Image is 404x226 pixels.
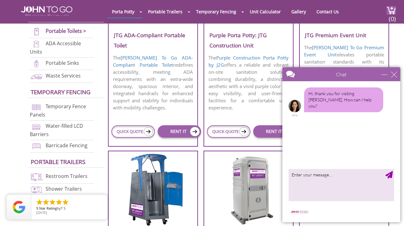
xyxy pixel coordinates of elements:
p: The elevates portable sanitation standards with its meticulous design and modern appearance, ensu... [300,43,388,95]
img: icon [144,127,153,136]
a: Portable Trailers [143,6,187,18]
img: portable-toilets-new.png [30,28,43,36]
img: icon [190,127,200,136]
a: RENT IT [158,125,201,138]
a: Temporary Fencing [191,6,241,18]
a: Water-filled LCD Barriers [30,122,83,138]
span: [DATE] [36,210,47,215]
a: Porta Potty [107,6,139,18]
a: Restroom Trailers [46,173,88,180]
a: Gallery [287,6,311,18]
a: QUICK QUOTE [111,125,155,138]
img: portable-sinks-new.png [30,60,43,68]
a: Unit Calculator [245,6,285,18]
span: T S [61,206,65,210]
li:  [55,198,63,206]
p: The offers a reliable and vibrant on-site sanitation solution, combining durability, a distinctiv... [204,54,293,112]
a: RENT IT [253,125,297,138]
span: (0) [389,10,396,23]
img: barricade-fencing-icon-new.png [30,142,43,150]
h3: JTG Premium Event Unit [300,30,388,40]
img: ADA-units-new.png [30,40,43,48]
p: The redefines accessibility, meeting ADA requirements with an extra-wide doorway, spacious interi... [109,54,197,112]
a: Temporary Fencing [31,88,91,96]
a: Portable Toilets > [46,27,86,34]
a: Contact Us [312,6,343,18]
h3: JTG ADA-Compliant Portable Toilet [109,30,197,51]
a: Waste Services [46,72,81,79]
li:  [36,198,43,206]
a: Portable trailers [31,158,85,166]
img: restroom-trailers-new.png [30,173,43,181]
a: Shower Trailers [46,185,82,192]
li:  [42,198,50,206]
img: shower-trailers-new.png [30,185,43,194]
iframe: Live Chat Box [279,64,404,226]
img: water-filled%20barriers-new.png [30,122,43,131]
a: ADA Accessible Units [30,40,81,55]
img: waste-services-new.png [30,72,43,81]
li:  [49,198,56,206]
a: [PERSON_NAME] To Go Premium Event Unit [304,44,384,58]
a: Portable Sinks [46,60,79,67]
a: Temporary Fence Panels [30,103,86,118]
img: chan-link-fencing-new.png [30,103,43,111]
img: Review Rating [13,201,25,213]
img: JTG-Ambassador-Flush-Deluxe.png [219,154,278,225]
span: 5 [36,206,38,210]
a: [PERSON_NAME] To Go ADA-Compliant Portable Toilet [113,55,193,68]
a: Barricade Fencing [46,142,88,149]
img: icon [239,127,249,136]
span: Star Rating [39,206,57,210]
h3: Purple Porta Potty: JTG Construction Unit [204,30,293,51]
img: cart a [387,6,396,15]
a: QUICK QUOTE [207,125,250,138]
li:  [62,198,69,206]
a: Porta Potties [31,12,72,20]
img: JOHN to go [21,6,72,16]
span: by [36,206,102,211]
a: Purple Construction Porta Potty by J2G [209,55,288,68]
